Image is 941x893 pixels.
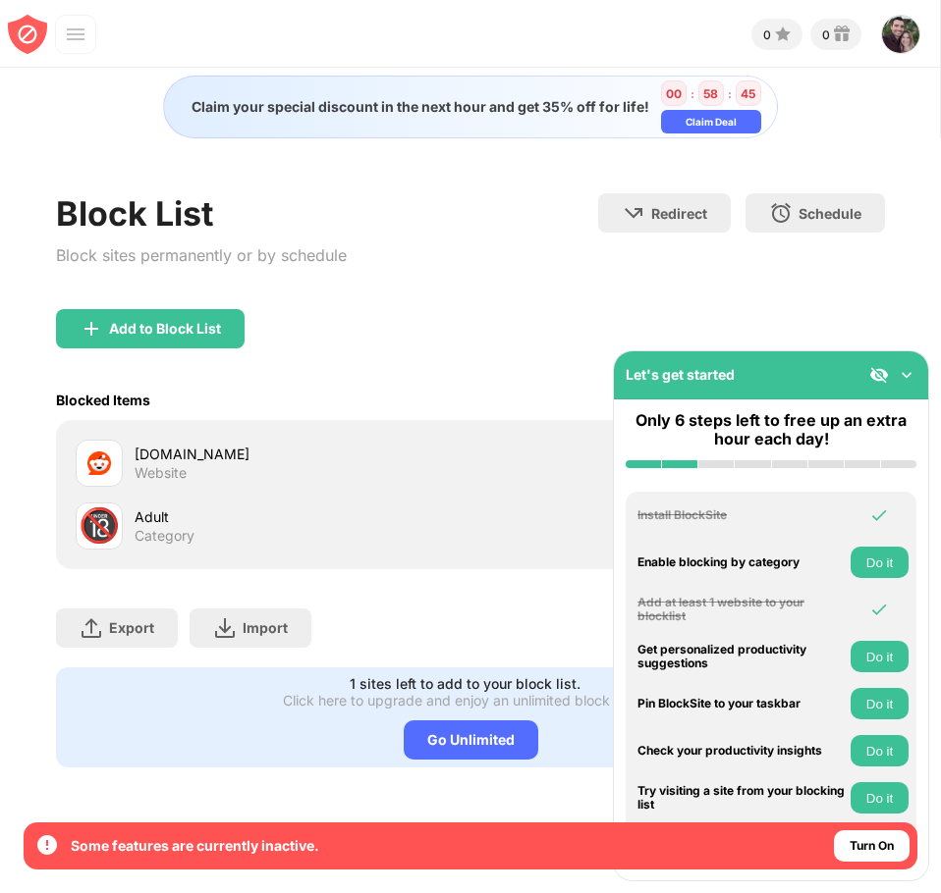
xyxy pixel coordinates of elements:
[686,116,737,128] div: Claim Deal
[851,782,909,814] button: Do it
[830,23,854,46] img: reward-small.svg
[687,82,698,105] div: :
[350,675,581,692] div: 1 sites left to add to your block list.
[637,697,846,710] div: Pin BlockSite to your taskbar
[283,692,636,709] div: Click here to upgrade and enjoy an unlimited block list.
[850,836,894,856] div: Turn On
[869,505,889,525] img: omni-check.svg
[135,506,470,527] div: Adult
[637,784,846,813] div: Try visiting a site from your blocking list
[851,547,909,578] button: Do it
[109,321,221,337] div: Add to Block List
[851,641,909,672] button: Do it
[8,15,47,54] img: blocksite-icon-red.svg
[637,555,846,569] div: Enable blocking by category
[637,744,846,758] div: Check your productivity insights
[87,451,111,475] img: favicons
[881,15,920,54] img: ACg8ocKo7CDOeSITA-zHLqJdjznPYHZkBGDNoi1IZkP37kn1cH0GlQnI-Q=s96-c
[799,205,861,222] div: Schedule
[741,86,755,101] div: 45
[404,720,538,760] div: Go Unlimited
[822,27,830,42] div: 0
[135,527,194,545] div: Category
[243,619,288,636] div: Import
[626,366,735,383] div: Let's get started
[637,596,846,624] div: Add at least 1 website to your blocklist
[56,241,347,270] div: Block sites permanently or by schedule
[637,643,846,671] div: Get personalized productivity suggestions
[724,82,736,105] div: :
[771,23,795,46] img: points-small.svg
[851,735,909,766] button: Do it
[626,411,916,448] div: Only 6 steps left to free up an extra hour each day!
[869,600,889,619] img: omni-check.svg
[35,833,59,857] img: error-circle-white.svg
[56,193,347,234] div: Block List
[637,508,846,522] div: Install BlockSite
[180,98,649,116] div: Claim your special discount in the next hour and get 35% off for life!
[763,27,771,42] div: 0
[71,836,319,856] div: Some features are currently inactive.
[109,619,154,636] div: Export
[666,86,682,101] div: 00
[651,205,707,222] div: Redirect
[79,505,120,546] div: 🔞
[703,86,718,101] div: 58
[869,365,889,385] img: eye-not-visible.svg
[135,444,470,464] div: [DOMAIN_NAME]
[56,392,150,408] div: Blocked Items
[135,464,187,482] div: Website
[851,688,909,719] button: Do it
[897,365,916,385] img: omni-setup-toggle.svg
